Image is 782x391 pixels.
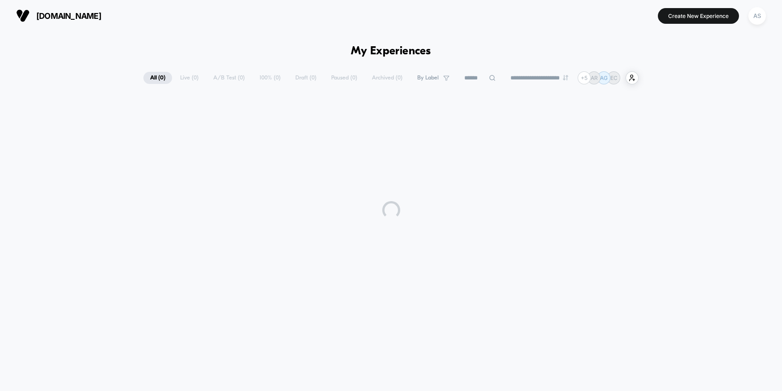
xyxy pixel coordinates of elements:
span: [DOMAIN_NAME] [36,11,101,21]
p: AR [591,75,598,81]
button: Create New Experience [658,8,739,24]
span: All ( 0 ) [143,72,172,84]
img: end [563,75,568,80]
p: EC [610,75,618,81]
button: AS [746,7,769,25]
div: + 5 [578,71,591,84]
h1: My Experiences [351,45,431,58]
img: Visually logo [16,9,30,22]
p: AG [600,75,608,81]
button: [DOMAIN_NAME] [13,9,104,23]
span: By Label [417,75,439,81]
div: AS [748,7,766,25]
